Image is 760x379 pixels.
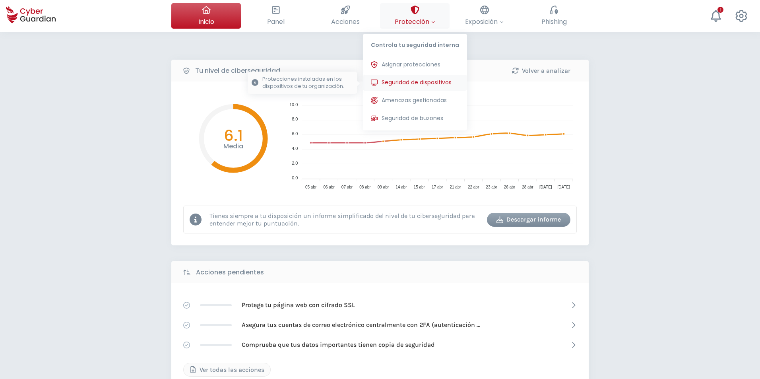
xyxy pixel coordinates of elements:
tspan: 28 abr [522,185,533,189]
span: Protección [395,17,435,27]
tspan: 2.0 [292,161,298,165]
button: Exposición [450,3,519,29]
tspan: 14 abr [396,185,407,189]
div: Descargar informe [493,215,564,224]
b: Acciones pendientes [196,268,264,277]
tspan: 4.0 [292,146,298,151]
span: Seguridad de dispositivos [382,78,452,87]
tspan: 8.0 [292,117,298,121]
span: Inicio [198,17,214,27]
span: Amenazas gestionadas [382,96,447,105]
p: Protecciones instaladas en los dispositivos de tu organización. [262,76,353,90]
span: Seguridad de buzones [382,114,443,122]
span: Panel [267,17,285,27]
span: Asignar protecciones [382,60,440,69]
button: Amenazas gestionadas [363,93,467,109]
p: Asegura tus cuentas de correo electrónico centralmente con 2FA (autenticación de doble factor) [242,321,480,329]
tspan: 26 abr [504,185,516,189]
b: Tu nivel de ciberseguridad [195,66,280,76]
div: 1 [717,7,723,13]
button: Seguridad de dispositivosProtecciones instaladas en los dispositivos de tu organización. [363,75,467,91]
p: Tienes siempre a tu disposición un informe simplificado del nivel de tu ciberseguridad para enten... [209,212,481,227]
button: Phishing [519,3,589,29]
tspan: 05 abr [305,185,317,189]
div: Ver todas las acciones [190,365,264,375]
p: Protege tu página web con cifrado SSL [242,301,355,309]
button: Seguridad de buzones [363,111,467,126]
tspan: 09 abr [378,185,389,189]
span: Exposición [465,17,504,27]
tspan: 06 abr [323,185,335,189]
button: Panel [241,3,310,29]
tspan: 23 abr [486,185,497,189]
tspan: 08 abr [359,185,371,189]
tspan: 07 abr [341,185,353,189]
span: Acciones [331,17,360,27]
p: Controla tu seguridad interna [363,34,467,53]
button: ProtecciónControla tu seguridad internaAsignar proteccionesSeguridad de dispositivosProtecciones ... [380,3,450,29]
button: Acciones [310,3,380,29]
tspan: 0.0 [292,175,298,180]
tspan: [DATE] [539,185,552,189]
tspan: 10.0 [289,102,298,107]
button: Descargar informe [487,213,570,227]
tspan: [DATE] [558,185,570,189]
tspan: 6.0 [292,131,298,136]
div: Volver a analizar [505,66,577,76]
tspan: 17 abr [432,185,443,189]
button: Inicio [171,3,241,29]
button: Ver todas las acciones [183,363,271,377]
button: Asignar protecciones [363,57,467,73]
tspan: 21 abr [450,185,461,189]
tspan: 15 abr [414,185,425,189]
tspan: 22 abr [468,185,479,189]
p: Comprueba que tus datos importantes tienen copia de seguridad [242,340,435,349]
span: Phishing [541,17,567,27]
button: Volver a analizar [499,64,583,78]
